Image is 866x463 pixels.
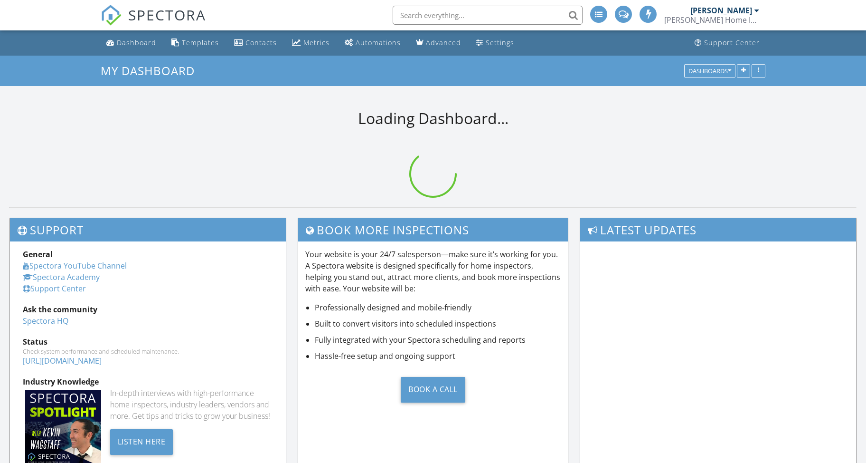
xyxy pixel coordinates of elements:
[10,218,286,241] h3: Support
[23,316,68,326] a: Spectora HQ
[315,334,561,346] li: Fully integrated with your Spectora scheduling and reports
[426,38,461,47] div: Advanced
[315,302,561,313] li: Professionally designed and mobile-friendly
[315,350,561,362] li: Hassle-free setup and ongoing support
[23,376,273,387] div: Industry Knowledge
[182,38,219,47] div: Templates
[23,249,53,260] strong: General
[101,13,206,33] a: SPECTORA
[23,260,127,271] a: Spectora YouTube Channel
[23,336,273,347] div: Status
[688,68,731,74] div: Dashboards
[110,436,173,446] a: Listen Here
[298,218,568,241] h3: Book More Inspections
[580,218,856,241] h3: Latest Updates
[168,34,223,52] a: Templates
[23,283,86,294] a: Support Center
[412,34,465,52] a: Advanced
[23,272,100,282] a: Spectora Academy
[110,387,273,422] div: In-depth interviews with high-performance home inspectors, industry leaders, vendors and more. Ge...
[401,377,465,403] div: Book a Call
[472,34,518,52] a: Settings
[690,6,752,15] div: [PERSON_NAME]
[704,38,760,47] div: Support Center
[103,34,160,52] a: Dashboard
[117,38,156,47] div: Dashboard
[315,318,561,329] li: Built to convert visitors into scheduled inspections
[245,38,277,47] div: Contacts
[101,63,203,78] a: My Dashboard
[305,369,561,410] a: Book a Call
[23,356,102,366] a: [URL][DOMAIN_NAME]
[288,34,333,52] a: Metrics
[305,249,561,294] p: Your website is your 24/7 salesperson—make sure it’s working for you. A Spectora website is desig...
[664,15,759,25] div: AA Marshall Home Inspection Services
[356,38,401,47] div: Automations
[128,5,206,25] span: SPECTORA
[341,34,405,52] a: Automations (Advanced)
[101,5,122,26] img: The Best Home Inspection Software - Spectora
[393,6,583,25] input: Search everything...
[486,38,514,47] div: Settings
[23,347,273,355] div: Check system performance and scheduled maintenance.
[303,38,329,47] div: Metrics
[110,429,173,455] div: Listen Here
[684,64,735,77] button: Dashboards
[691,34,763,52] a: Support Center
[230,34,281,52] a: Contacts
[23,304,273,315] div: Ask the community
